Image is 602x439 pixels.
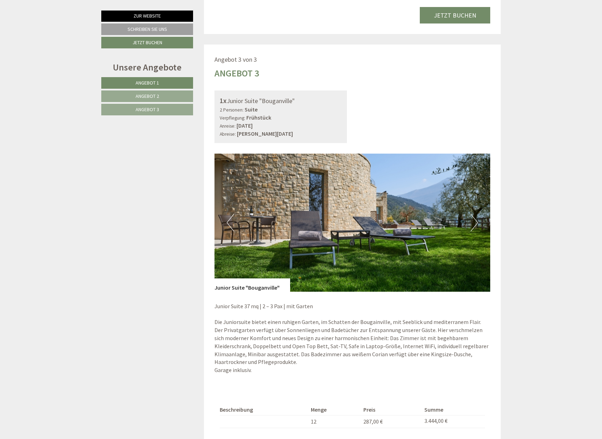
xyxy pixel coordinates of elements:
div: Junior Suite "Bouganville" [220,96,342,106]
div: Unsere Angebote [101,61,193,74]
span: Angebot 3 von 3 [214,55,257,63]
td: 3.444,00 € [422,415,485,428]
a: Jetzt buchen [420,7,490,23]
th: Menge [308,404,361,415]
th: Beschreibung [220,404,308,415]
b: [DATE] [237,122,253,129]
div: Angebot 3 [214,67,259,80]
span: 287,00 € [363,418,383,425]
div: Sie [168,21,265,26]
b: [PERSON_NAME][DATE] [237,130,293,137]
img: image [214,154,491,292]
th: Preis [361,404,422,415]
p: Junior Suite 37 mq | 2 – 3 Pax | mit Garten Die Juniorsuite bietet einen ruhigen Garten, im Schat... [214,302,491,374]
small: Anreise: [220,123,235,129]
span: Angebot 1 [136,80,159,86]
a: Schreiben Sie uns [101,23,193,35]
b: Suite [245,106,258,113]
td: 12 [308,415,361,428]
div: Guten Tag, wie können wir Ihnen helfen? [164,19,271,41]
small: 2 Personen: [220,107,244,113]
b: Frühstück [246,114,271,121]
a: Zur Website [101,11,193,22]
small: Abreise: [220,131,236,137]
div: Junior Suite "Bouganville" [214,278,290,292]
a: Jetzt buchen [101,37,193,48]
button: Senden [239,185,276,197]
div: [DATE] [125,6,151,18]
b: 1x [220,96,227,105]
button: Previous [227,214,234,231]
small: Verpflegung: [220,115,245,121]
small: 16:23 [168,34,265,39]
span: Angebot 2 [136,93,159,99]
th: Summe [422,404,485,415]
button: Next [471,214,478,231]
span: Angebot 3 [136,106,159,113]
